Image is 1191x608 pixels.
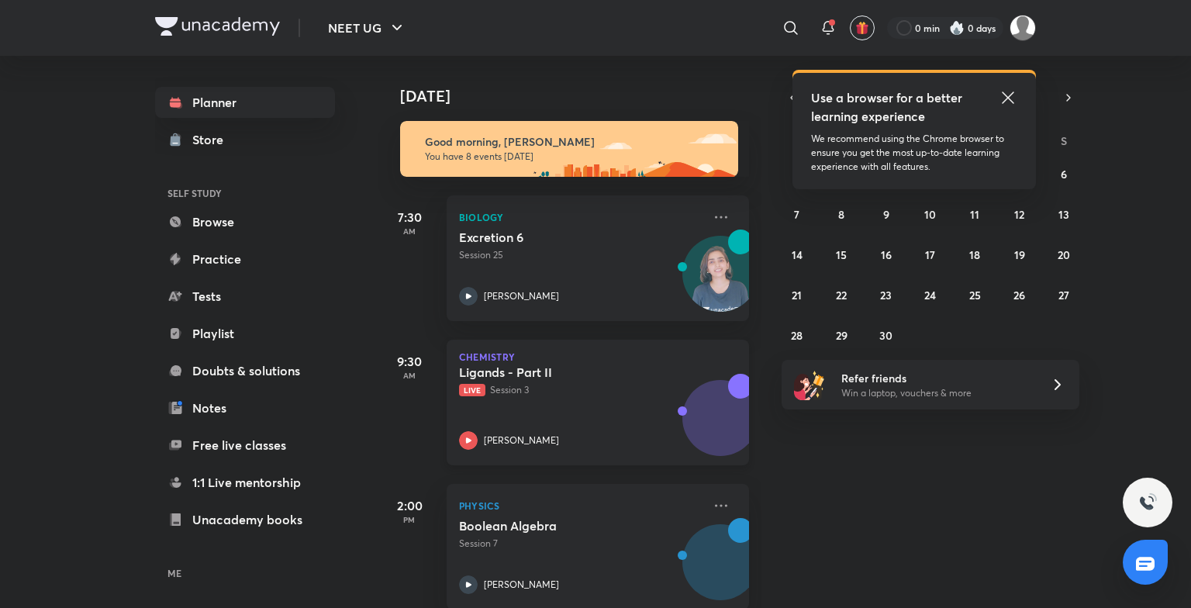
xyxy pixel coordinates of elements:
[969,247,980,262] abbr: September 18, 2025
[459,208,703,226] p: Biology
[664,374,749,481] img: unacademy
[425,150,724,163] p: You have 8 events [DATE]
[883,207,889,222] abbr: September 9, 2025
[1051,202,1076,226] button: September 13, 2025
[400,121,738,177] img: morning
[459,248,703,262] p: Session 25
[836,247,847,262] abbr: September 15, 2025
[1007,202,1032,226] button: September 12, 2025
[829,242,854,267] button: September 15, 2025
[880,288,892,302] abbr: September 23, 2025
[836,328,848,343] abbr: September 29, 2025
[378,371,440,380] p: AM
[881,247,892,262] abbr: September 16, 2025
[155,392,335,423] a: Notes
[969,288,981,302] abbr: September 25, 2025
[924,288,936,302] abbr: September 24, 2025
[1014,247,1025,262] abbr: September 19, 2025
[1058,207,1069,222] abbr: September 13, 2025
[1013,288,1025,302] abbr: September 26, 2025
[794,369,825,400] img: referral
[841,370,1032,386] h6: Refer friends
[155,206,335,237] a: Browse
[855,21,869,35] img: avatar
[155,180,335,206] h6: SELF STUDY
[850,16,875,40] button: avatar
[962,202,987,226] button: September 11, 2025
[918,242,943,267] button: September 17, 2025
[155,560,335,586] h6: ME
[1138,493,1157,512] img: ttu
[918,282,943,307] button: September 24, 2025
[425,135,724,149] h6: Good morning, [PERSON_NAME]
[785,242,810,267] button: September 14, 2025
[1014,207,1024,222] abbr: September 12, 2025
[785,282,810,307] button: September 21, 2025
[459,496,703,515] p: Physics
[1061,167,1067,181] abbr: September 6, 2025
[459,518,652,534] h5: Boolean Algebra
[811,88,965,126] h5: Use a browser for a better learning experience
[155,430,335,461] a: Free live classes
[155,17,280,40] a: Company Logo
[792,247,803,262] abbr: September 14, 2025
[1051,161,1076,186] button: September 6, 2025
[794,207,799,222] abbr: September 7, 2025
[841,386,1032,400] p: Win a laptop, vouchers & more
[400,87,765,105] h4: [DATE]
[1010,15,1036,41] img: Harshu
[925,247,935,262] abbr: September 17, 2025
[1061,133,1067,148] abbr: Saturday
[155,244,335,275] a: Practice
[949,20,965,36] img: streak
[155,318,335,349] a: Playlist
[785,323,810,347] button: September 28, 2025
[155,467,335,498] a: 1:1 Live mentorship
[155,281,335,312] a: Tests
[459,364,652,380] h5: Ligands - Part II
[970,207,979,222] abbr: September 11, 2025
[785,202,810,226] button: September 7, 2025
[484,578,559,592] p: [PERSON_NAME]
[879,328,892,343] abbr: September 30, 2025
[459,352,737,361] p: Chemistry
[1051,282,1076,307] button: September 27, 2025
[192,130,233,149] div: Store
[378,515,440,524] p: PM
[1058,288,1069,302] abbr: September 27, 2025
[962,242,987,267] button: September 18, 2025
[378,352,440,371] h5: 9:30
[155,124,335,155] a: Store
[459,383,703,397] p: Session 3
[874,282,899,307] button: September 23, 2025
[459,384,485,396] span: Live
[155,355,335,386] a: Doubts & solutions
[155,87,335,118] a: Planner
[829,282,854,307] button: September 22, 2025
[155,17,280,36] img: Company Logo
[874,242,899,267] button: September 16, 2025
[1058,247,1070,262] abbr: September 20, 2025
[319,12,416,43] button: NEET UG
[792,288,802,302] abbr: September 21, 2025
[918,202,943,226] button: September 10, 2025
[484,289,559,303] p: [PERSON_NAME]
[378,226,440,236] p: AM
[1007,282,1032,307] button: September 26, 2025
[829,323,854,347] button: September 29, 2025
[874,202,899,226] button: September 9, 2025
[791,328,803,343] abbr: September 28, 2025
[484,434,559,447] p: [PERSON_NAME]
[378,208,440,226] h5: 7:30
[962,282,987,307] button: September 25, 2025
[378,496,440,515] h5: 2:00
[874,323,899,347] button: September 30, 2025
[683,244,758,319] img: Avatar
[1051,242,1076,267] button: September 20, 2025
[836,288,847,302] abbr: September 22, 2025
[459,230,652,245] h5: Excretion 6
[829,202,854,226] button: September 8, 2025
[838,207,844,222] abbr: September 8, 2025
[811,132,1017,174] p: We recommend using the Chrome browser to ensure you get the most up-to-date learning experience w...
[459,537,703,551] p: Session 7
